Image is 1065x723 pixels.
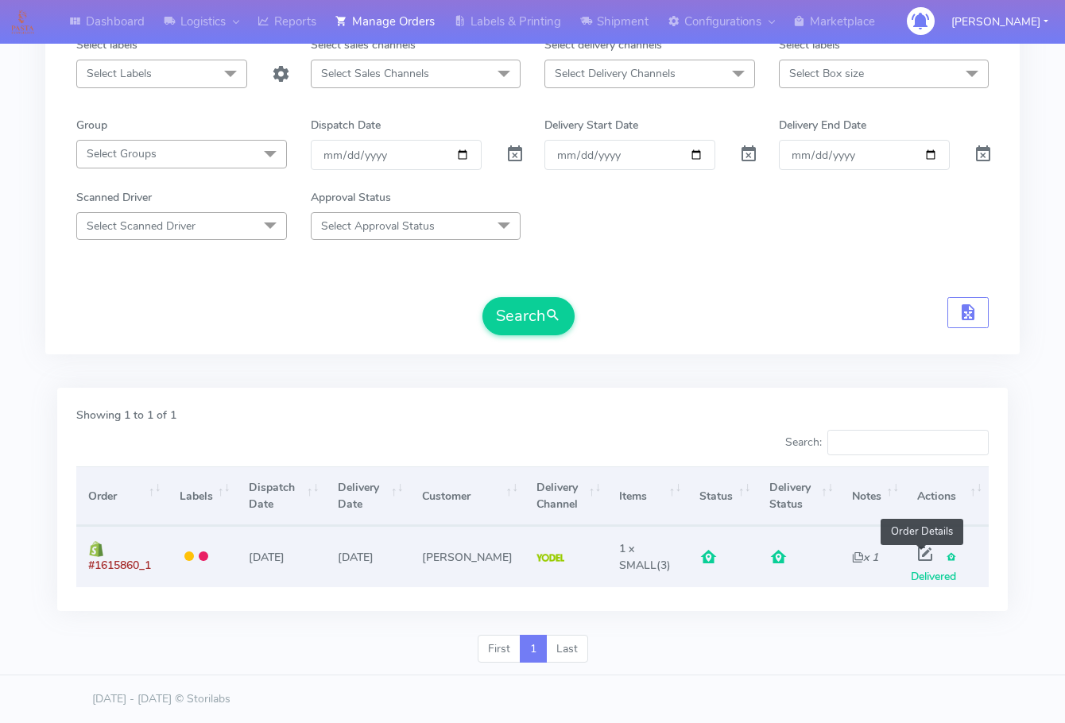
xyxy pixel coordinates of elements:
img: shopify.png [88,541,104,557]
label: Search: [785,430,989,455]
th: Delivery Status: activate to sort column ascending [757,466,839,526]
label: Approval Status [311,189,391,206]
input: Search: [827,430,989,455]
span: #1615860_1 [88,558,151,573]
label: Select labels [76,37,137,53]
a: 1 [520,635,547,663]
label: Delivery Start Date [544,117,638,133]
label: Select sales channels [311,37,416,53]
span: (3) [619,541,671,573]
th: Customer: activate to sort column ascending [410,466,525,526]
th: Dispatch Date: activate to sort column ascending [237,466,326,526]
span: Select Groups [87,146,157,161]
th: Actions: activate to sort column ascending [905,466,989,526]
i: x 1 [852,550,878,565]
img: Yodel [536,554,564,562]
label: Group [76,117,107,133]
button: [PERSON_NAME] [939,6,1060,38]
th: Notes: activate to sort column ascending [840,466,905,526]
label: Scanned Driver [76,189,152,206]
th: Delivery Date: activate to sort column ascending [326,466,410,526]
label: Select delivery channels [544,37,662,53]
th: Items: activate to sort column ascending [607,466,687,526]
label: Select labels [779,37,840,53]
td: [DATE] [237,526,326,586]
span: Select Delivery Channels [555,66,676,81]
td: [DATE] [326,526,410,586]
span: Delivered [911,550,957,584]
label: Delivery End Date [779,117,866,133]
span: Select Approval Status [321,218,435,234]
th: Status: activate to sort column ascending [687,466,757,526]
span: Select Scanned Driver [87,218,196,234]
label: Dispatch Date [311,117,381,133]
span: Select Sales Channels [321,66,429,81]
span: Select Box size [789,66,864,81]
th: Delivery Channel: activate to sort column ascending [525,466,607,526]
span: 1 x SMALL [619,541,656,573]
td: [PERSON_NAME] [410,526,525,586]
th: Order: activate to sort column ascending [76,466,167,526]
th: Labels: activate to sort column ascending [167,466,236,526]
label: Showing 1 to 1 of 1 [76,407,176,423]
span: Select Labels [87,66,152,81]
button: Search [482,297,575,335]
